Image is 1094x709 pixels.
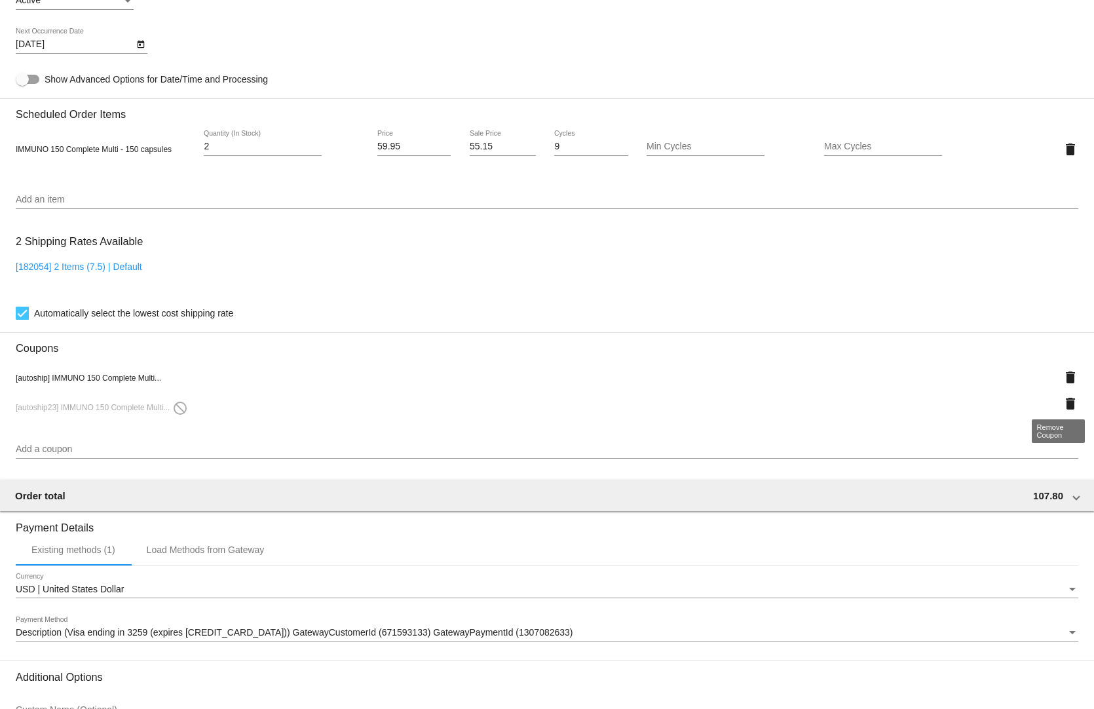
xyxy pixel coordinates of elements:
[15,490,66,501] span: Order total
[16,227,143,256] h3: 2 Shipping Rates Available
[16,145,172,154] span: IMMUNO 150 Complete Multi - 150 capsules
[45,73,268,86] span: Show Advanced Options for Date/Time and Processing
[16,584,124,594] span: USD | United States Dollar
[1033,490,1063,501] span: 107.80
[16,98,1078,121] h3: Scheduled Order Items
[204,142,322,152] input: Quantity (In Stock)
[16,195,1078,205] input: Add an item
[31,545,115,555] div: Existing methods (1)
[470,142,536,152] input: Sale Price
[16,584,1078,595] mat-select: Currency
[16,374,161,383] span: [autoship] IMMUNO 150 Complete Multi...
[824,142,942,152] input: Max Cycles
[16,627,573,638] span: Description (Visa ending in 3259 (expires [CREDIT_CARD_DATA])) GatewayCustomerId (671593133) Gate...
[16,261,142,272] a: [182054] 2 Items (7.5) | Default
[16,403,188,412] span: [autoship23] IMMUNO 150 Complete Multi...
[647,142,764,152] input: Min Cycles
[16,671,1078,683] h3: Additional Options
[16,628,1078,638] mat-select: Payment Method
[34,305,233,321] span: Automatically select the lowest cost shipping rate
[16,332,1078,354] h3: Coupons
[1063,370,1078,385] mat-icon: delete
[16,444,1078,455] input: Add a coupon
[172,400,188,416] mat-icon: do_not_disturb
[16,512,1078,534] h3: Payment Details
[1063,396,1078,412] mat-icon: delete
[134,37,147,50] button: Open calendar
[147,545,265,555] div: Load Methods from Gateway
[1063,142,1078,157] mat-icon: delete
[16,39,134,50] input: Next Occurrence Date
[554,142,628,152] input: Cycles
[377,142,451,152] input: Price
